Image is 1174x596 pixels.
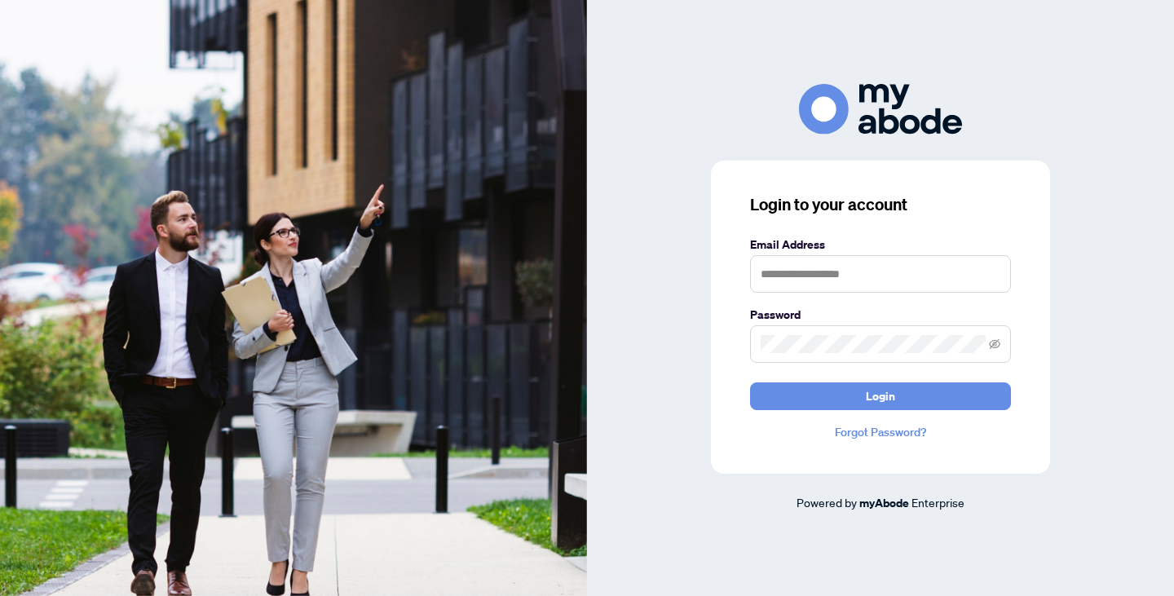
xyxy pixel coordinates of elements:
a: myAbode [859,494,909,512]
button: Login [750,382,1011,410]
img: ma-logo [799,84,962,134]
a: Forgot Password? [750,423,1011,441]
span: Login [866,383,895,409]
h3: Login to your account [750,193,1011,216]
label: Email Address [750,236,1011,254]
span: Enterprise [911,495,964,510]
span: eye-invisible [989,338,1000,350]
span: Powered by [797,495,857,510]
label: Password [750,306,1011,324]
